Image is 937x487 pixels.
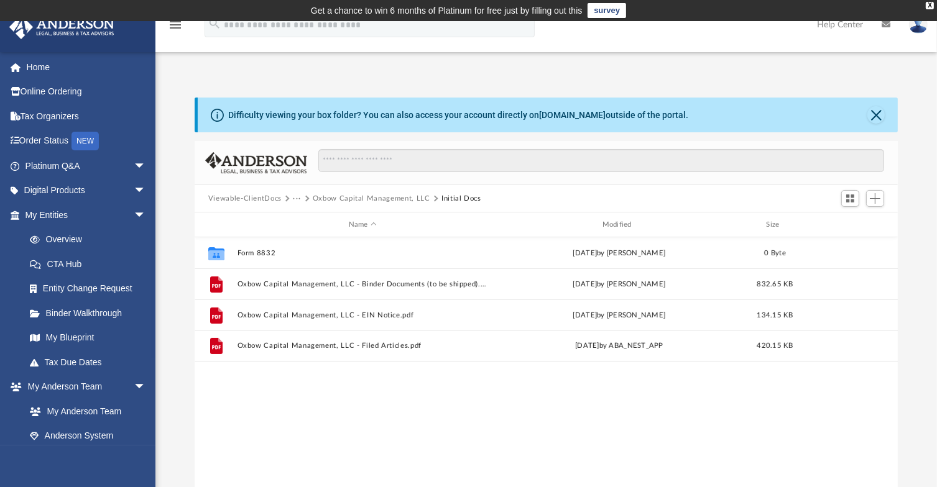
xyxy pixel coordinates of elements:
button: Close [867,106,885,124]
div: NEW [72,132,99,150]
div: Size [750,219,800,230]
button: Oxbow Capital Management, LLC [313,193,430,204]
span: 832.65 KB [757,281,793,288]
div: Name [236,219,487,230]
a: Entity Change Request [17,276,165,301]
a: Home [9,55,165,80]
input: Search files and folders [318,149,885,173]
a: My Anderson Teamarrow_drop_down [9,375,159,399]
button: Oxbow Capital Management, LLC - Filed Articles.pdf [237,342,488,350]
div: [DATE] by ABA_NEST_APP [494,340,745,352]
i: menu [168,17,183,32]
a: Tax Organizers [9,104,165,129]
span: 0 Byte [764,250,786,257]
button: Add [866,190,885,207]
div: Modified [493,219,744,230]
div: [DATE] by [PERSON_NAME] [494,248,745,259]
a: My Blueprint [17,325,159,350]
button: Switch to Grid View [841,190,860,207]
button: Oxbow Capital Management, LLC - EIN Notice.pdf [237,311,488,319]
span: arrow_drop_down [134,375,159,400]
a: [DOMAIN_NAME] [539,110,606,120]
a: Order StatusNEW [9,129,165,154]
div: id [200,219,231,230]
a: My Entitiesarrow_drop_down [9,203,165,227]
a: Platinum Q&Aarrow_drop_down [9,153,165,178]
a: CTA Hub [17,252,165,276]
a: My Anderson Team [17,399,152,424]
img: User Pic [909,16,928,34]
button: Viewable-ClientDocs [208,193,282,204]
div: close [926,2,934,9]
button: Oxbow Capital Management, LLC - Binder Documents (to be shipped).pdf [237,280,488,288]
a: Binder Walkthrough [17,301,165,325]
a: Online Ordering [9,80,165,104]
i: search [208,17,221,30]
button: ··· [293,193,301,204]
img: Anderson Advisors Platinum Portal [6,15,118,39]
a: Tax Due Dates [17,350,165,375]
a: menu [168,24,183,32]
span: arrow_drop_down [134,178,159,204]
span: 134.15 KB [757,312,793,319]
a: Anderson System [17,424,159,448]
div: Difficulty viewing your box folder? You can also access your account directly on outside of the p... [228,109,688,122]
div: Get a chance to win 6 months of Platinum for free just by filling out this [311,3,583,18]
span: arrow_drop_down [134,153,159,179]
a: Overview [17,227,165,252]
a: survey [588,3,626,18]
span: arrow_drop_down [134,203,159,228]
button: Initial Docs [441,193,481,204]
button: Form 8832 [237,249,488,257]
div: [DATE] by [PERSON_NAME] [494,279,745,290]
div: id [805,219,892,230]
div: [DATE] by [PERSON_NAME] [494,310,745,321]
a: Digital Productsarrow_drop_down [9,178,165,203]
span: 420.15 KB [757,342,793,349]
